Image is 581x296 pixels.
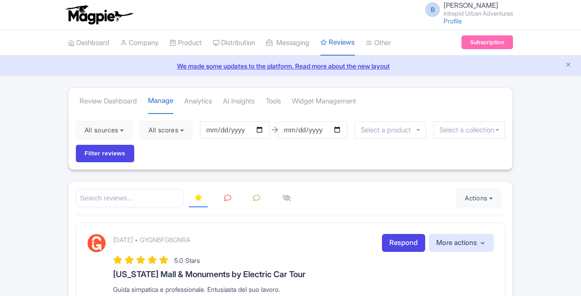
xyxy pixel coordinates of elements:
a: Analytics [184,89,212,114]
a: Tools [266,89,281,114]
a: Review Dashboard [80,89,137,114]
button: More actions [429,234,494,252]
p: [DATE] • GYGN6FG6GNRA [113,235,190,245]
button: Actions [456,189,501,207]
a: Dashboard [68,30,109,56]
img: GetYourGuide Logo [87,234,106,252]
button: All sources [76,121,132,139]
input: Search reviews... [76,189,183,208]
input: Filter reviews [76,145,134,162]
a: Widget Management [292,89,356,114]
a: We made some updates to the platform. Read more about the new layout [6,61,575,71]
a: Distribution [213,30,255,56]
a: Messaging [266,30,309,56]
a: AI Insights [223,89,255,114]
a: Company [120,30,159,56]
input: Select a product [361,126,416,134]
a: Manage [148,88,173,114]
h3: [US_STATE] Mall & Monuments by Electric Car Tour [113,270,494,279]
button: All scores [140,121,193,139]
div: Guida simpatica e professionale. Entusiasta del suo lavoro. [113,285,494,294]
small: Intrepid Urban Adventures [444,11,513,17]
span: B [425,2,440,17]
button: Close announcement [565,60,572,71]
a: Reviews [320,30,355,56]
input: Select a collection [439,126,499,134]
span: 5.0 Stars [174,256,200,264]
a: B [PERSON_NAME] Intrepid Urban Adventures [420,2,513,17]
span: [PERSON_NAME] [444,1,498,10]
a: Subscription [461,35,513,49]
a: Profile [444,17,462,25]
a: Respond [382,234,425,252]
a: Other [366,30,391,56]
a: Product [170,30,202,56]
img: logo-ab69f6fb50320c5b225c76a69d11143b.png [63,5,135,25]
